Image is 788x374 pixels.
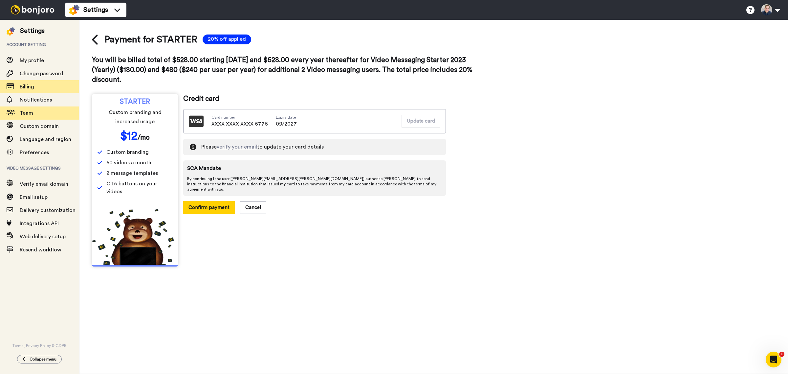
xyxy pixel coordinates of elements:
[20,247,61,252] span: Resend workflow
[120,99,150,105] span: STARTER
[187,176,442,192] span: By continuing I the user [ [PERSON_NAME][EMAIL_ADDRESS][PERSON_NAME][DOMAIN_NAME] ] authorise [PE...
[779,352,784,357] span: 1
[217,144,257,150] a: verify your email
[20,110,33,116] span: Team
[766,352,781,367] iframe: Intercom live chat
[20,97,52,103] span: Notifications
[106,180,173,196] span: CTA buttons on your videos
[183,94,446,104] span: Credit card
[276,120,297,128] span: 09/2027
[20,84,34,89] span: Billing
[106,159,151,167] span: 50 videos a month
[17,355,62,363] button: Collapse menu
[104,33,197,46] span: Payment for STARTER
[187,164,442,172] span: SCA Mandate
[20,26,45,35] div: Settings
[20,221,59,226] span: Integrations API
[92,209,178,265] img: 5112517b2a94bd7fef09f8ca13467cef.png
[106,169,158,177] span: 2 message templates
[20,150,49,155] span: Preferences
[20,124,59,129] span: Custom domain
[211,115,268,120] span: Card number
[20,208,76,213] span: Delivery customization
[201,143,324,151] span: Please to update your card details
[276,115,297,120] span: Expiry date
[92,57,472,83] span: You will be billed total of $528.00 starting [DATE] and $528.00 every year thereafter for Video M...
[20,181,68,187] span: Verify email domain
[98,108,172,126] span: Custom branding and increased usage
[20,71,63,76] span: Change password
[106,148,149,156] span: Custom branding
[7,27,15,35] img: settings-colored.svg
[20,137,71,142] span: Language and region
[240,201,266,214] button: Cancel
[120,130,138,142] span: $ 12
[211,120,268,128] span: XXXX XXXX XXXX 6776
[20,58,44,63] span: My profile
[183,201,235,214] button: Confirm payment
[203,35,251,44] span: 20% off applied
[83,5,108,14] span: Settings
[20,234,66,239] span: Web delivery setup
[8,5,57,14] img: bj-logo-header-white.svg
[402,115,440,128] button: Update card
[138,134,150,141] span: /mo
[30,357,56,362] span: Collapse menu
[69,5,79,15] img: settings-colored.svg
[20,195,48,200] span: Email setup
